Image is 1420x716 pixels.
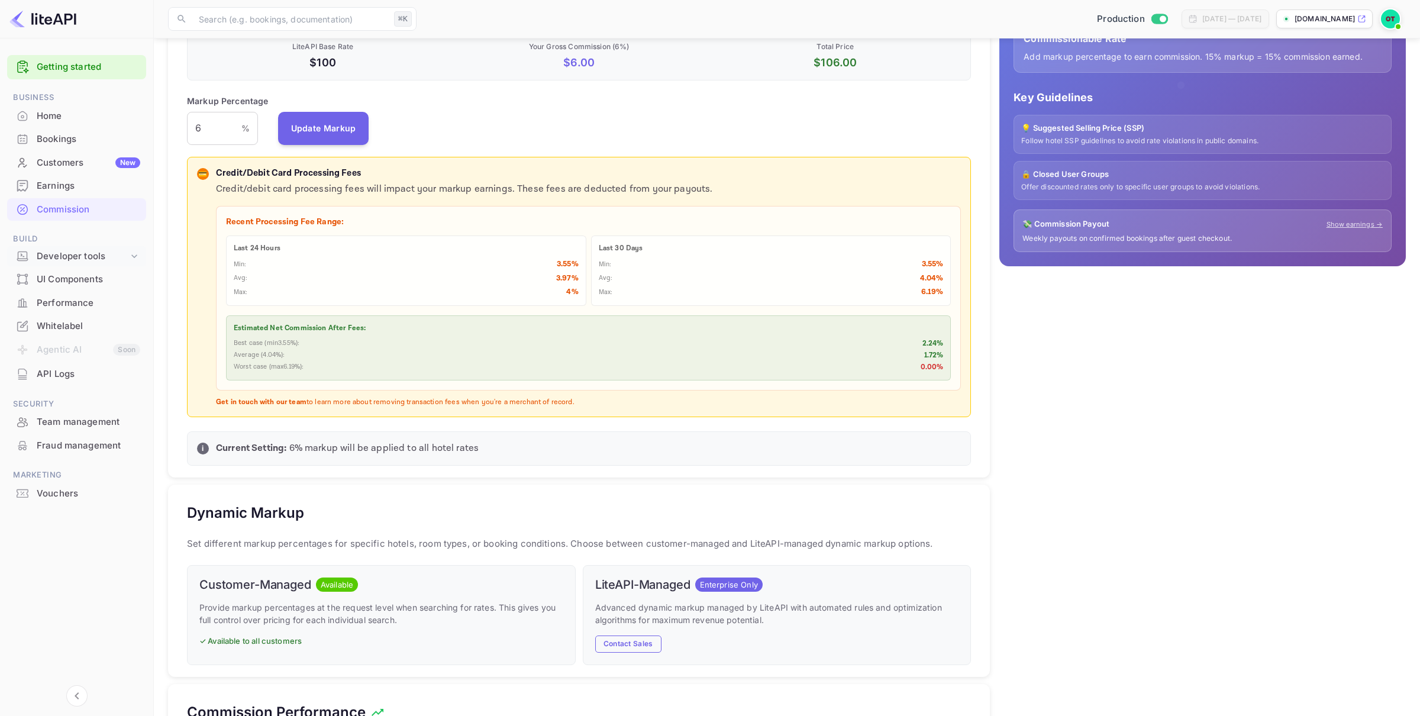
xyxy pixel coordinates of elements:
[453,54,705,70] p: $ 6.00
[7,91,146,104] span: Business
[7,128,146,150] a: Bookings
[7,246,146,267] div: Developer tools
[7,292,146,314] a: Performance
[595,601,959,626] p: Advanced dynamic markup managed by LiteAPI with automated rules and optimization algorithms for m...
[202,443,204,454] p: i
[37,203,140,217] div: Commission
[199,578,311,592] h6: Customer-Managed
[234,362,304,372] p: Worst case (max 6.19 %):
[595,636,661,653] button: Contact Sales
[1024,50,1382,63] p: Add markup percentage to earn commission. 15% markup = 15% commission earned.
[234,260,247,270] p: Min:
[316,579,358,591] span: Available
[7,411,146,433] a: Team management
[7,175,146,198] div: Earnings
[115,157,140,168] div: New
[709,41,961,52] p: Total Price
[187,95,269,107] p: Markup Percentage
[197,54,448,70] p: $100
[37,109,140,123] div: Home
[1021,169,1384,180] p: 🔒 Closed User Groups
[197,41,448,52] p: LiteAPI Base Rate
[1022,234,1383,244] p: Weekly payouts on confirmed bookings after guest checkout.
[187,537,971,551] p: Set different markup percentages for specific hotels, room types, or booking conditions. Choose b...
[599,243,944,254] p: Last 30 Days
[7,105,146,128] div: Home
[7,363,146,386] div: API Logs
[557,259,579,270] p: 3.55 %
[7,128,146,151] div: Bookings
[234,288,248,298] p: Max:
[920,273,944,285] p: 4.04 %
[7,268,146,290] a: UI Components
[599,273,613,283] p: Avg:
[1022,218,1109,230] p: 💸 Commission Payout
[37,156,140,170] div: Customers
[241,122,250,134] p: %
[695,579,763,591] span: Enterprise Only
[7,198,146,220] a: Commission
[7,363,146,385] a: API Logs
[394,11,412,27] div: ⌘K
[37,320,140,333] div: Whitelabel
[7,482,146,505] div: Vouchers
[7,398,146,411] span: Security
[7,411,146,434] div: Team management
[216,441,961,456] p: 6 % markup will be applied to all hotel rates
[37,296,140,310] div: Performance
[198,169,207,179] p: 💳
[37,367,140,381] div: API Logs
[599,260,612,270] p: Min:
[37,250,128,263] div: Developer tools
[216,398,961,408] p: to learn more about removing transaction fees when you're a merchant of record.
[7,198,146,221] div: Commission
[7,482,146,504] a: Vouchers
[234,323,943,334] p: Estimated Net Commission After Fees:
[922,259,944,270] p: 3.55 %
[216,182,961,196] p: Credit/debit card processing fees will impact your markup earnings. These fees are deducted from ...
[1327,220,1383,230] a: Show earnings →
[599,288,613,298] p: Max:
[7,55,146,79] div: Getting started
[187,112,241,145] input: 0
[66,685,88,707] button: Collapse navigation
[921,362,944,373] p: 0.00 %
[7,469,146,482] span: Marketing
[1202,14,1261,24] div: [DATE] — [DATE]
[234,350,285,360] p: Average ( 4.04 %):
[226,216,951,228] p: Recent Processing Fee Range:
[7,151,146,173] a: CustomersNew
[7,292,146,315] div: Performance
[216,442,286,454] strong: Current Setting:
[566,286,578,298] p: 4 %
[37,415,140,429] div: Team management
[7,175,146,196] a: Earnings
[7,434,146,457] div: Fraud management
[37,273,140,286] div: UI Components
[1097,12,1145,26] span: Production
[709,54,961,70] p: $ 106.00
[199,636,563,647] p: ✓ Available to all customers
[37,439,140,453] div: Fraud management
[37,487,140,501] div: Vouchers
[37,179,140,193] div: Earnings
[7,233,146,246] span: Build
[234,338,299,349] p: Best case (min 3.55 %):
[1295,14,1355,24] p: [DOMAIN_NAME]
[7,434,146,456] a: Fraud management
[216,167,961,180] p: Credit/Debit Card Processing Fees
[7,315,146,337] a: Whitelabel
[924,350,944,361] p: 1.72 %
[7,151,146,175] div: CustomersNew
[216,398,306,407] strong: Get in touch with our team
[922,338,944,349] p: 2.24 %
[199,601,563,626] p: Provide markup percentages at the request level when searching for rates. This gives you full con...
[556,273,579,285] p: 3.97 %
[1092,12,1172,26] div: Switch to Sandbox mode
[9,9,76,28] img: LiteAPI logo
[187,504,304,523] h5: Dynamic Markup
[278,112,369,145] button: Update Markup
[921,286,944,298] p: 6.19 %
[7,315,146,338] div: Whitelabel
[1021,136,1384,146] p: Follow hotel SSP guidelines to avoid rate violations in public domains.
